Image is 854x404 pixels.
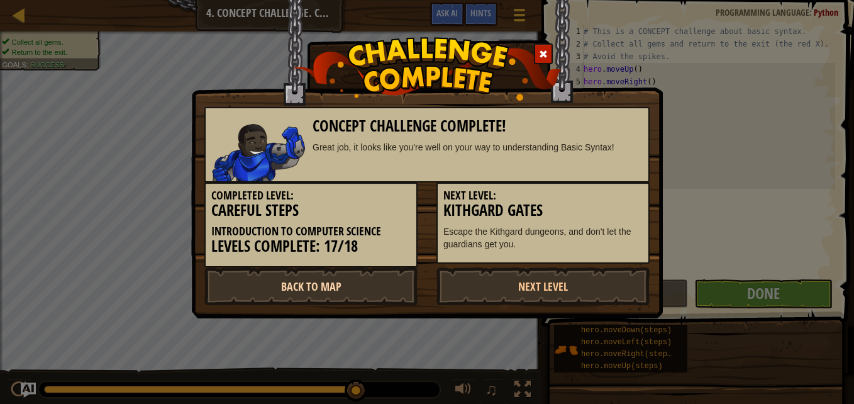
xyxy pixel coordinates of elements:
[211,238,411,255] h3: Levels Complete: 17/18
[211,202,411,219] h3: Careful Steps
[212,124,305,181] img: stalwart.png
[443,225,643,250] p: Escape the Kithgard dungeons, and don't let the guardians get you.
[436,267,650,305] a: Next Level
[211,189,411,202] h5: Completed Level:
[292,37,562,101] img: challenge_complete.png
[443,189,643,202] h5: Next Level:
[443,202,643,219] h3: Kithgard Gates
[204,267,418,305] a: Back to Map
[313,118,643,135] h3: Concept Challenge Complete!
[313,141,643,154] div: Great job, it looks like you're well on your way to understanding Basic Syntax!
[211,225,411,238] h5: Introduction to Computer Science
